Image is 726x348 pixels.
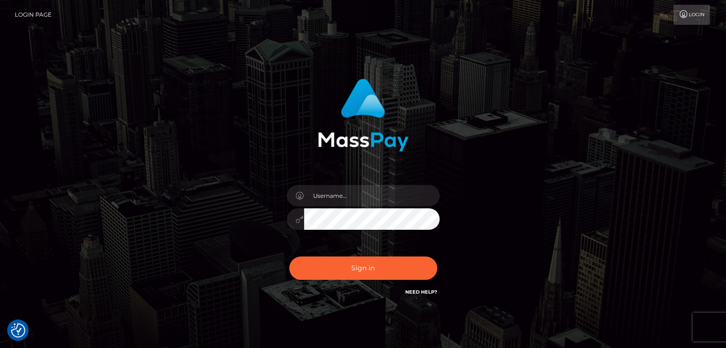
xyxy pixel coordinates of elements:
img: Revisit consent button [11,323,25,338]
img: MassPay Login [318,79,409,152]
input: Username... [304,185,440,206]
a: Login [673,5,710,25]
a: Login Page [15,5,52,25]
button: Consent Preferences [11,323,25,338]
a: Need Help? [405,289,437,295]
button: Sign in [289,256,437,280]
